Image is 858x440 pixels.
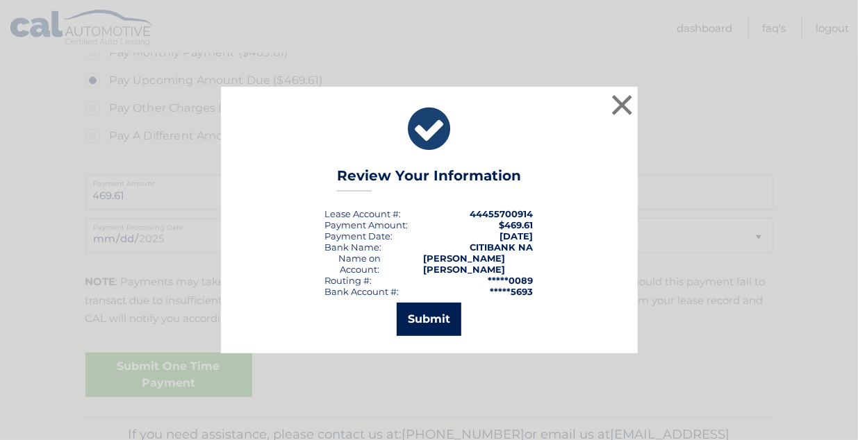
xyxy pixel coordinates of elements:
span: $469.61 [500,219,534,230]
strong: [PERSON_NAME] [PERSON_NAME] [423,253,505,275]
div: Routing #: [325,275,372,286]
button: × [609,91,636,119]
div: Bank Name: [325,242,382,253]
button: Submit [397,303,461,336]
div: : [325,230,393,242]
span: Payment Date [325,230,391,242]
strong: 44455700914 [470,208,534,219]
div: Name on Account: [325,253,395,275]
h3: Review Your Information [337,167,521,192]
div: Lease Account #: [325,208,402,219]
strong: CITIBANK NA [470,242,534,253]
div: Bank Account #: [325,286,399,297]
div: Payment Amount: [325,219,409,230]
span: [DATE] [500,230,534,242]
